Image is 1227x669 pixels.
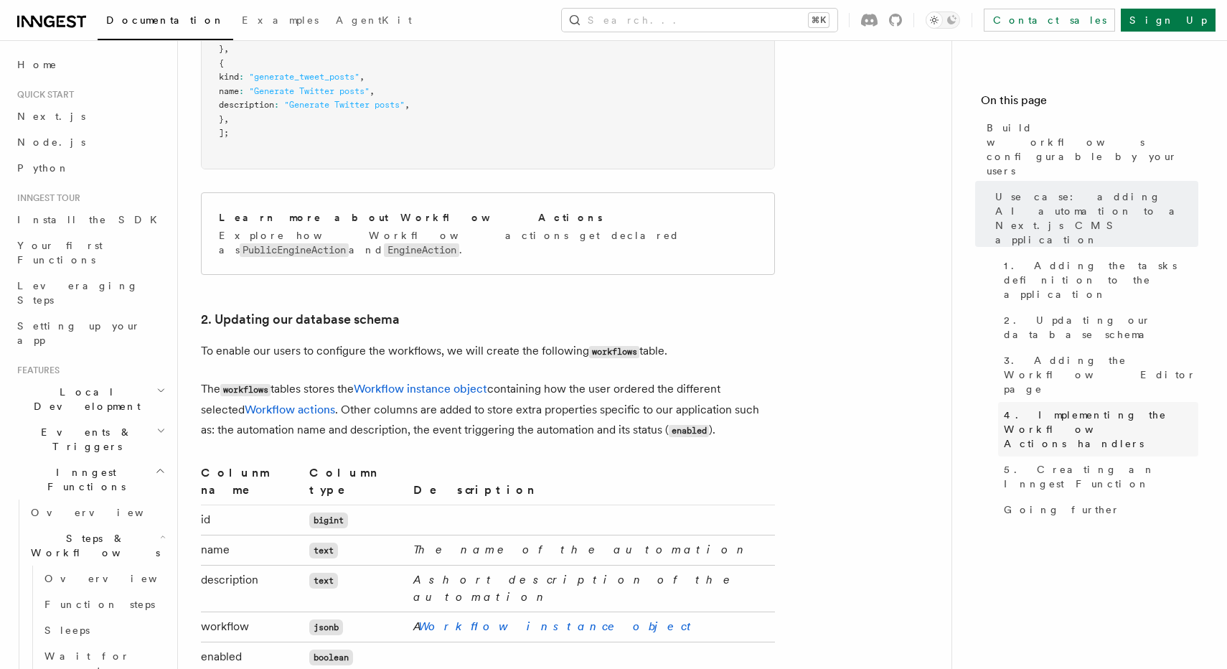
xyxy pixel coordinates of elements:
[418,619,697,633] a: Workflow instance object
[998,402,1198,457] a: 4. Implementing the Workflow Actions handlers
[201,192,775,275] a: Learn more about Workflow ActionsExplore how Workflow actions get declared asPublicEngineActionan...
[219,100,274,110] span: description
[987,121,1198,178] span: Build workflows configurable by your users
[413,573,737,604] em: A short description of the automation
[1004,462,1198,491] span: 5. Creating an Inngest Function
[220,384,271,396] code: workflows
[201,309,400,329] a: 2. Updating our database schema
[240,243,349,257] code: PublicEngineAction
[25,500,169,525] a: Overview
[31,507,179,518] span: Overview
[39,617,169,643] a: Sleeps
[284,100,405,110] span: "Generate Twitter posts"
[17,214,166,225] span: Install the SDK
[17,57,57,72] span: Home
[39,566,169,591] a: Overview
[224,114,229,124] span: ,
[998,307,1198,347] a: 2. Updating our database schema
[239,72,244,82] span: :
[219,114,224,124] span: }
[989,184,1198,253] a: Use case: adding AI automation to a Next.js CMS application
[1004,408,1198,451] span: 4. Implementing the Workflow Actions handlers
[39,591,169,617] a: Function steps
[219,210,603,225] h2: Learn more about Workflow Actions
[309,573,338,589] code: text
[304,464,408,505] th: Column type
[1004,353,1198,396] span: 3. Adding the Workflow Editor page
[224,44,229,54] span: ,
[274,100,279,110] span: :
[44,624,90,636] span: Sleeps
[413,619,697,633] em: A
[336,14,412,26] span: AgentKit
[926,11,960,29] button: Toggle dark mode
[219,228,757,257] p: Explore how Workflow actions get declared as and .
[1004,502,1120,517] span: Going further
[11,385,156,413] span: Local Development
[995,190,1198,247] span: Use case: adding AI automation to a Next.js CMS application
[354,382,487,396] a: Workflow instance object
[17,111,85,122] span: Next.js
[17,162,70,174] span: Python
[998,347,1198,402] a: 3. Adding the Workflow Editor page
[1004,313,1198,342] span: 2. Updating our database schema
[309,619,343,635] code: jsonb
[984,9,1115,32] a: Contact sales
[405,100,410,110] span: ,
[239,86,244,96] span: :
[98,4,233,40] a: Documentation
[1121,9,1216,32] a: Sign Up
[809,13,829,27] kbd: ⌘K
[11,192,80,204] span: Inngest tour
[998,457,1198,497] a: 5. Creating an Inngest Function
[669,425,709,437] code: enabled
[25,525,169,566] button: Steps & Workflows
[11,425,156,454] span: Events & Triggers
[219,58,224,68] span: {
[219,44,224,54] span: }
[11,419,169,459] button: Events & Triggers
[201,464,304,505] th: Colunm name
[11,465,155,494] span: Inngest Functions
[998,497,1198,523] a: Going further
[201,379,775,441] p: The tables stores the containing how the user ordered the different selected . Other columns are ...
[219,72,239,82] span: kind
[201,505,304,535] td: id
[309,513,348,528] code: bigint
[589,346,639,358] code: workflows
[233,4,327,39] a: Examples
[11,273,169,313] a: Leveraging Steps
[17,136,85,148] span: Node.js
[359,72,365,82] span: ,
[327,4,420,39] a: AgentKit
[44,599,155,610] span: Function steps
[242,14,319,26] span: Examples
[309,543,338,558] code: text
[981,92,1198,115] h4: On this page
[408,464,775,505] th: Description
[201,535,304,566] td: name
[1004,258,1198,301] span: 1. Adding the tasks definition to the application
[309,650,353,665] code: boolean
[106,14,225,26] span: Documentation
[981,115,1198,184] a: Build workflows configurable by your users
[11,313,169,353] a: Setting up your app
[562,9,837,32] button: Search...⌘K
[11,207,169,233] a: Install the SDK
[11,233,169,273] a: Your first Functions
[219,128,229,138] span: ];
[201,341,775,362] p: To enable our users to configure the workflows, we will create the following table.
[201,566,304,612] td: description
[11,155,169,181] a: Python
[17,320,141,346] span: Setting up your app
[219,86,239,96] span: name
[11,129,169,155] a: Node.js
[25,531,160,560] span: Steps & Workflows
[17,280,138,306] span: Leveraging Steps
[413,543,749,556] em: The name of the automation
[11,379,169,419] button: Local Development
[201,612,304,642] td: workflow
[384,243,459,257] code: EngineAction
[370,86,375,96] span: ,
[998,253,1198,307] a: 1. Adding the tasks definition to the application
